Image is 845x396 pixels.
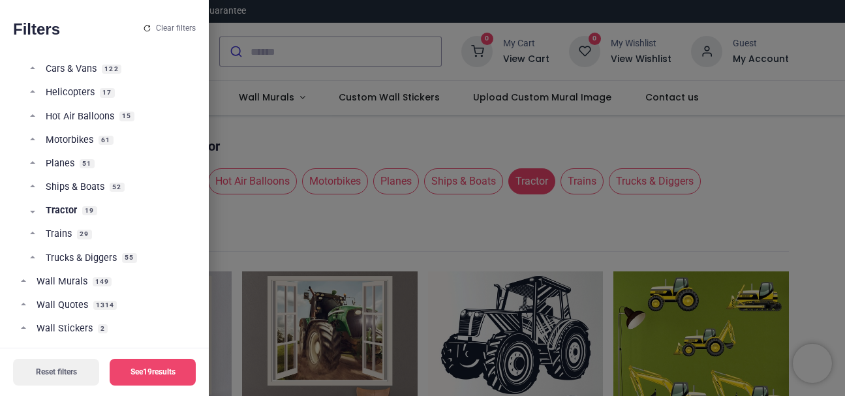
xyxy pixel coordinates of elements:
[37,322,93,335] span: Wall Stickers
[37,346,61,359] span: World
[30,63,188,86] a: Cars & Vans122
[30,110,188,134] a: Hot Air Balloons15
[46,157,74,170] span: Planes
[46,181,104,194] span: Ships & Boats
[46,228,72,241] span: Trains
[37,275,87,288] span: Wall Murals
[30,252,188,275] a: Trucks & Diggers55
[110,359,196,386] button: See19results
[102,65,121,74] span: 122
[110,183,124,192] span: 52
[21,346,188,369] a: World636
[100,88,114,97] span: 17
[13,359,99,386] button: Reset filters
[793,344,832,383] iframe: Brevo live chat
[30,157,188,181] a: Planes51
[46,63,97,76] span: Cars & Vans
[13,18,60,40] h2: Filters
[46,134,93,147] span: Motorbikes
[46,252,117,265] span: Trucks & Diggers
[21,299,188,322] a: Wall Quotes1314
[93,277,112,286] span: 149
[46,86,95,99] span: Helicopters
[30,228,188,251] a: Trains29
[82,206,97,215] span: 19
[21,275,188,299] a: Wall Murals149
[21,322,188,346] a: Wall Stickers2
[30,181,188,204] a: Ships & Boats52
[30,86,188,110] a: Helicopters17
[80,159,94,168] span: 51
[37,299,88,312] span: Wall Quotes
[30,204,188,228] a: Tractor19
[122,253,136,262] span: 55
[98,324,108,333] span: 2
[77,230,91,239] span: 29
[144,23,196,33] button: Clear filters
[99,136,113,145] span: 61
[30,134,188,157] a: Motorbikes61
[46,110,114,123] span: Hot Air Balloons
[46,204,77,217] span: Tractor
[93,301,117,310] span: 1314
[119,112,134,121] span: 15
